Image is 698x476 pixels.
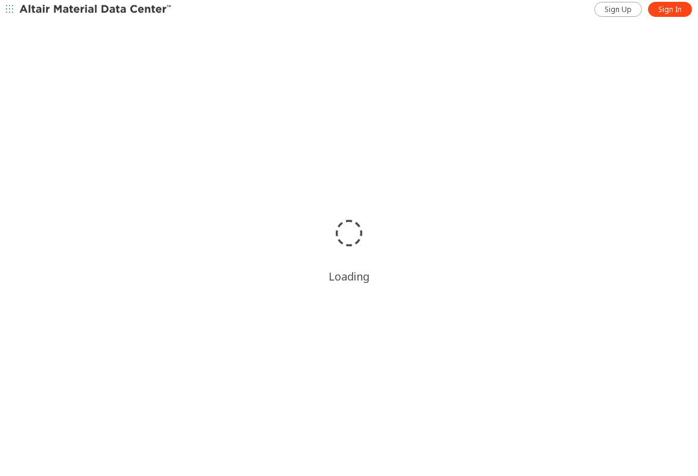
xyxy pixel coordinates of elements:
[19,4,173,16] img: Altair Material Data Center
[648,2,692,17] a: Sign In
[329,269,369,284] div: Loading
[594,2,642,17] a: Sign Up
[605,5,632,14] span: Sign Up
[658,5,682,14] span: Sign In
